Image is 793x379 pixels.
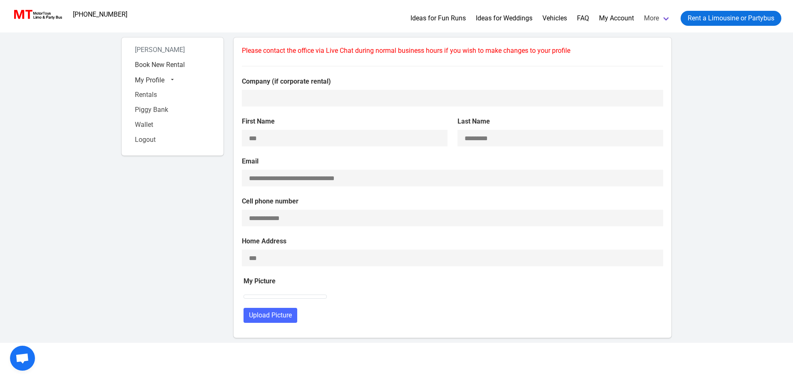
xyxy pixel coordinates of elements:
[12,9,63,20] img: MotorToys Logo
[130,57,215,72] a: Book New Rental
[542,13,567,23] a: Vehicles
[242,236,663,246] label: Home Address
[476,13,532,23] a: Ideas for Weddings
[242,46,663,56] p: Please contact the office via Live Chat during normal business hours if you wish to make changes ...
[130,72,215,87] button: My Profile
[242,77,663,87] label: Company (if corporate rental)
[242,116,447,126] label: First Name
[244,308,297,323] button: Upload Picture
[639,7,676,29] a: More
[457,116,663,126] label: Last Name
[249,310,292,320] span: Upload Picture
[10,346,35,371] div: Open chat
[130,132,215,147] a: Logout
[688,13,774,23] span: Rent a Limousine or Partybus
[130,87,215,102] a: Rentals
[130,42,190,57] span: [PERSON_NAME]
[130,117,215,132] a: Wallet
[410,13,466,23] a: Ideas for Fun Runs
[135,76,164,84] span: My Profile
[242,156,663,166] label: Email
[242,196,663,206] label: Cell phone number
[68,6,132,23] a: [PHONE_NUMBER]
[681,11,781,26] a: Rent a Limousine or Partybus
[130,102,215,117] a: Piggy Bank
[244,295,327,299] img: 150
[599,13,634,23] a: My Account
[244,276,663,286] label: My Picture
[577,13,589,23] a: FAQ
